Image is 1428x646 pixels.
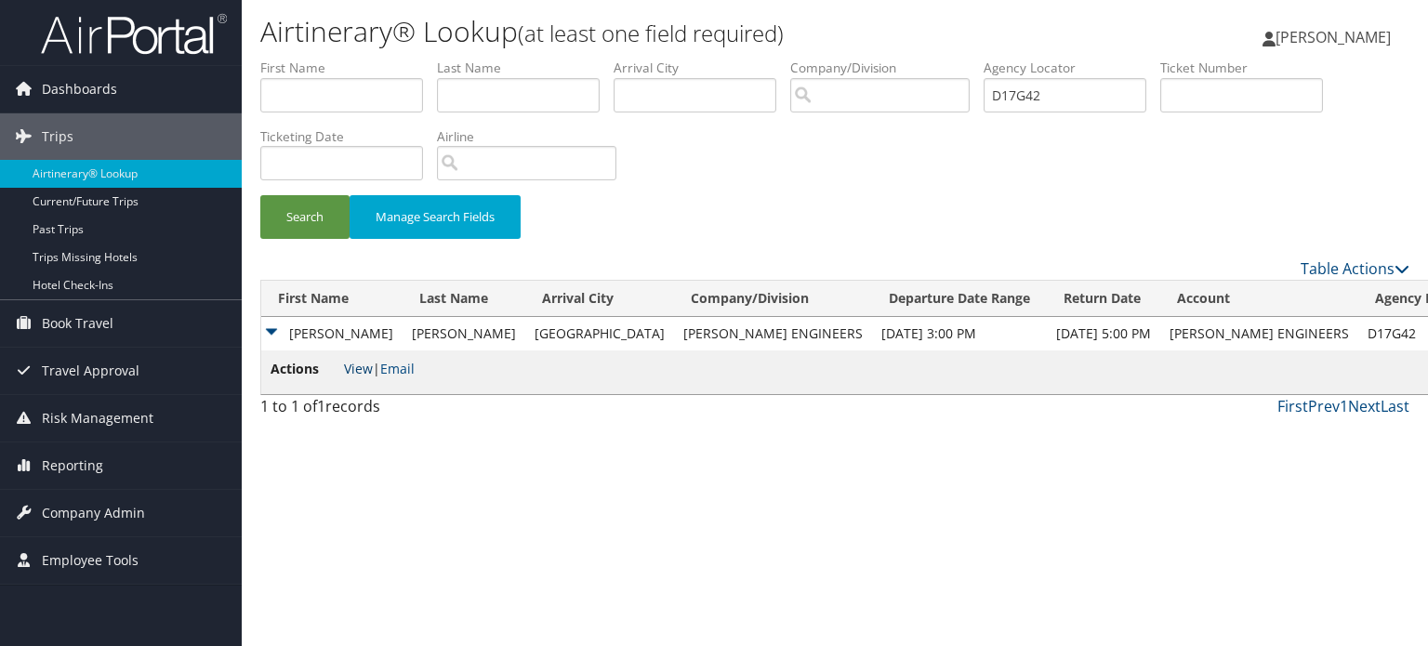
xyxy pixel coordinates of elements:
small: (at least one field required) [518,18,784,48]
button: Search [260,195,350,239]
td: [PERSON_NAME] ENGINEERS [674,317,872,350]
a: View [344,360,373,377]
a: 1 [1340,396,1348,416]
span: Dashboards [42,66,117,112]
span: Travel Approval [42,348,139,394]
span: Reporting [42,442,103,489]
th: First Name: activate to sort column ascending [261,281,403,317]
label: Airline [437,127,630,146]
td: [PERSON_NAME] [261,317,403,350]
span: [PERSON_NAME] [1276,27,1391,47]
td: [GEOGRAPHIC_DATA] [525,317,674,350]
td: [DATE] 3:00 PM [872,317,1047,350]
td: [PERSON_NAME] ENGINEERS [1160,317,1358,350]
label: Last Name [437,59,614,77]
th: Departure Date Range: activate to sort column ascending [872,281,1047,317]
th: Account: activate to sort column ascending [1160,281,1358,317]
label: Agency Locator [984,59,1160,77]
a: [PERSON_NAME] [1263,9,1409,65]
span: | [344,360,415,377]
h1: Airtinerary® Lookup [260,12,1026,51]
span: Employee Tools [42,537,139,584]
label: Company/Division [790,59,984,77]
label: Ticket Number [1160,59,1337,77]
label: Ticketing Date [260,127,437,146]
a: Email [380,360,415,377]
span: Company Admin [42,490,145,536]
th: Return Date: activate to sort column ascending [1047,281,1160,317]
div: 1 to 1 of records [260,395,527,427]
th: Last Name: activate to sort column ascending [403,281,525,317]
a: Last [1381,396,1409,416]
span: Trips [42,113,73,160]
a: Next [1348,396,1381,416]
label: First Name [260,59,437,77]
th: Arrival City: activate to sort column ascending [525,281,674,317]
th: Company/Division [674,281,872,317]
span: Actions [271,359,340,379]
a: Table Actions [1301,258,1409,279]
span: 1 [317,396,325,416]
button: Manage Search Fields [350,195,521,239]
img: airportal-logo.png [41,12,227,56]
a: Prev [1308,396,1340,416]
span: Risk Management [42,395,153,442]
td: [PERSON_NAME] [403,317,525,350]
a: First [1277,396,1308,416]
label: Arrival City [614,59,790,77]
td: [DATE] 5:00 PM [1047,317,1160,350]
span: Book Travel [42,300,113,347]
